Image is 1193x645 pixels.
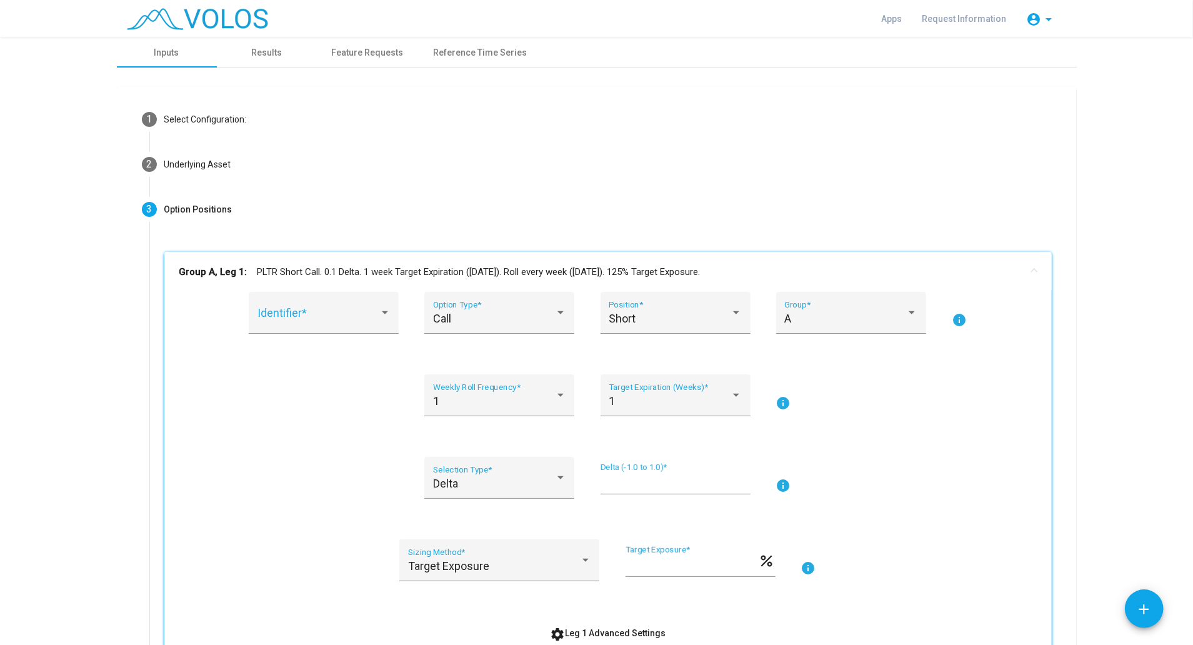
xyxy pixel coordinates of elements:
span: Apps [882,14,902,24]
b: Group A, Leg 1: [179,265,247,279]
a: Request Information [912,7,1017,30]
span: Short [609,312,636,325]
span: Delta [433,477,458,490]
span: Call [433,312,451,325]
div: Reference Time Series [434,46,527,59]
a: Apps [872,7,912,30]
mat-panel-title: PLTR Short Call. 0.1 Delta. 1 week Target Expiration ([DATE]). Roll every week ([DATE]). 125% Tar... [179,265,1022,279]
span: Target Exposure [408,559,489,572]
div: Underlying Asset [164,158,231,171]
div: Select Configuration: [164,113,247,126]
mat-icon: account_circle [1027,12,1042,27]
mat-icon: info [801,561,816,576]
div: Feature Requests [332,46,404,59]
mat-icon: info [776,478,791,493]
span: A [784,312,791,325]
mat-icon: percent [759,552,776,567]
mat-icon: settings [550,627,565,642]
span: Leg 1 Advanced Settings [550,628,666,638]
span: 3 [146,203,152,215]
span: 1 [609,394,615,407]
div: Results [251,46,282,59]
span: 2 [146,158,152,170]
button: Add icon [1125,589,1164,628]
mat-icon: info [952,312,967,327]
div: Inputs [154,46,179,59]
span: Request Information [922,14,1007,24]
span: 1 [433,394,439,407]
button: Leg 1 Advanced Settings [540,622,676,644]
mat-icon: add [1136,601,1152,617]
div: Option Positions [164,203,232,216]
mat-icon: arrow_drop_down [1042,12,1057,27]
mat-icon: info [776,396,791,411]
mat-expansion-panel-header: Group A, Leg 1:PLTR Short Call. 0.1 Delta. 1 week Target Expiration ([DATE]). Roll every week ([D... [164,252,1052,292]
span: 1 [146,113,152,125]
